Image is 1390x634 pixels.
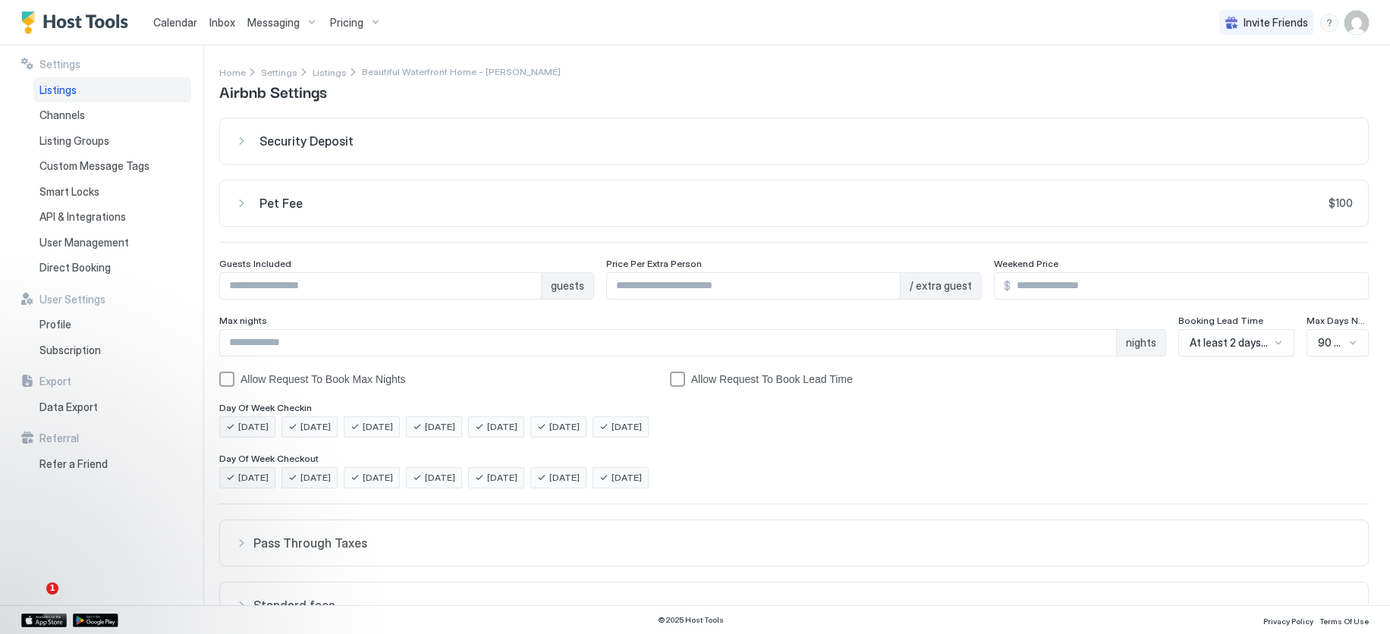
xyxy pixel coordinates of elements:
a: Calendar [153,14,197,30]
span: Subscription [39,344,101,357]
button: Standard fees [220,582,1368,628]
span: Max nights [219,315,267,326]
span: [DATE] [612,420,642,434]
a: Home [219,64,246,80]
span: Guests Included [219,258,291,269]
span: Settings [261,67,297,78]
span: Pet Fee [259,196,303,211]
input: Input Field [220,330,1116,356]
span: [DATE] [487,471,517,485]
span: Home [219,67,246,78]
a: Terms Of Use [1319,612,1369,628]
a: Settings [261,64,297,80]
span: User Management [39,236,129,250]
span: Settings [39,58,80,71]
span: Refer a Friend [39,457,108,471]
span: 90 Days [1318,336,1344,350]
span: [DATE] [549,471,580,485]
span: Booking Lead Time [1178,315,1263,326]
input: Input Field [607,273,899,299]
span: Pass Through Taxes [253,535,1353,551]
a: Subscription [33,337,191,363]
span: 1 [46,582,58,595]
span: At least 2 days notice [1190,336,1269,350]
a: Refer a Friend [33,451,191,477]
span: Calendar [153,16,197,29]
span: Security Deposit [259,133,354,149]
a: Privacy Policy [1263,612,1313,628]
span: [DATE] [238,471,269,485]
a: Channels [33,102,191,128]
span: [DATE] [487,420,517,434]
a: Direct Booking [33,255,191,281]
span: Direct Booking [39,261,111,275]
span: © 2025 Host Tools [658,615,724,625]
span: Privacy Policy [1263,617,1313,626]
div: menu [1320,14,1338,32]
span: Smart Locks [39,185,99,199]
input: Input Field [1011,273,1368,299]
span: Breadcrumb [362,66,561,77]
a: Google Play Store [73,614,118,627]
a: Inbox [209,14,235,30]
a: API & Integrations [33,204,191,230]
a: Profile [33,312,191,337]
span: [DATE] [238,420,269,434]
a: Listings [313,64,347,80]
span: Price Per Extra Person [606,258,702,269]
span: [DATE] [363,471,393,485]
span: API & Integrations [39,210,126,224]
iframe: Intercom notifications message [11,487,315,593]
div: Breadcrumb [313,64,347,80]
span: Export [39,375,71,388]
span: Airbnb Settings [219,80,327,102]
div: Breadcrumb [261,64,297,80]
span: User Settings [39,293,105,306]
a: Host Tools Logo [21,11,135,34]
a: App Store [21,614,67,627]
span: / extra guest [910,279,972,293]
span: Weekend Price [994,258,1058,269]
span: nights [1126,336,1156,350]
span: Day Of Week Checkin [219,402,312,413]
span: Referral [39,432,79,445]
div: bookingLeadTimeAllowRequestToBook [670,372,1105,387]
span: Day Of Week Checkout [219,453,319,464]
span: guests [551,279,584,293]
a: Data Export [33,394,191,420]
span: Custom Message Tags [39,159,149,173]
span: [DATE] [549,420,580,434]
a: Custom Message Tags [33,153,191,179]
span: [DATE] [425,471,455,485]
div: User profile [1344,11,1369,35]
input: Input Field [220,273,541,299]
span: Invite Friends [1244,16,1308,30]
div: allowRTBAboveMaxNights [219,372,658,387]
span: $ [1004,279,1011,293]
a: Listing Groups [33,128,191,154]
span: Data Export [39,400,98,414]
span: Standard fees [253,598,1353,613]
button: Security Deposit [220,118,1368,164]
span: Listings [313,67,347,78]
span: Pricing [330,16,363,30]
span: [DATE] [300,471,331,485]
button: Pass Through Taxes [220,520,1368,566]
iframe: Intercom live chat [15,582,52,619]
span: Messaging [247,16,300,30]
span: Listings [39,83,77,97]
span: [DATE] [300,420,331,434]
span: $100 [1329,196,1353,210]
span: Channels [39,108,85,122]
span: Listing Groups [39,134,109,148]
div: Allow Request To Book Max Nights [241,373,406,385]
span: Terms Of Use [1319,617,1369,626]
button: Pet Fee$100 [220,180,1368,226]
a: Smart Locks [33,179,191,205]
div: Allow Request To Book Lead Time [691,373,853,385]
a: Listings [33,77,191,103]
span: Profile [39,318,71,331]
